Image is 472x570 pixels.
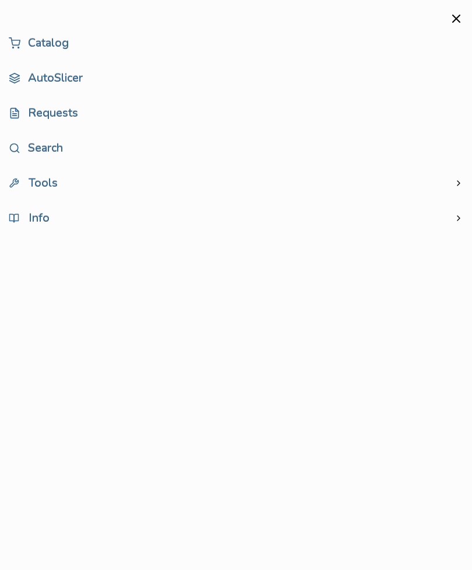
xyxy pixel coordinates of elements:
[449,12,463,26] button: close mobile navigation menu
[9,67,463,90] a: AutoSlicer
[9,32,463,55] a: Catalog
[9,213,50,223] span: Info
[9,102,463,125] a: Requests
[9,137,463,160] a: Search
[9,178,58,188] span: Tools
